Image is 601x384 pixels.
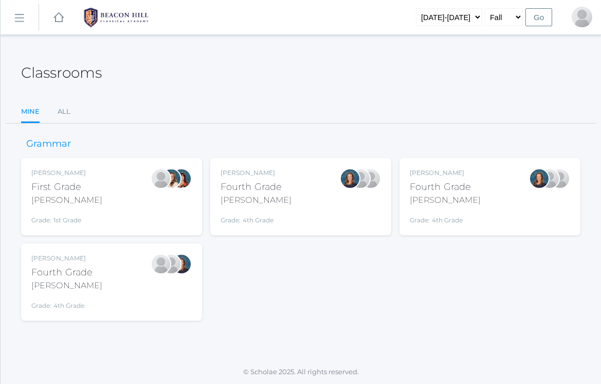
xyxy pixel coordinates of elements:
div: Heather Wallock [171,168,192,189]
div: Grade: 4th Grade [221,211,292,225]
div: [PERSON_NAME] [410,168,481,178]
div: Ellie Bradley [340,168,360,189]
div: [PERSON_NAME] [221,168,292,178]
div: [PERSON_NAME] [31,168,102,178]
div: Grade: 4th Grade [410,211,481,225]
div: Jaimie Watson [151,168,171,189]
div: [PERSON_NAME] [31,280,102,292]
div: First Grade [31,180,102,194]
div: Lydia Chaffin [539,168,560,189]
div: Fourth Grade [31,266,102,280]
div: Heather Porter [360,168,381,189]
h2: Classrooms [21,65,102,81]
div: Liv Barber [161,168,181,189]
img: 1_BHCALogos-05.png [78,5,155,30]
div: Heather Porter [161,254,181,274]
div: Grade: 1st Grade [31,211,102,225]
div: [PERSON_NAME] [31,254,102,263]
div: Heather Porter [550,168,570,189]
a: All [58,101,70,122]
div: [PERSON_NAME] [410,194,481,206]
p: © Scholae 2025. All rights reserved. [1,367,601,377]
div: [PERSON_NAME] [31,194,102,206]
div: Heather Porter [572,7,592,27]
a: Mine [21,101,40,124]
div: Ellie Bradley [171,254,192,274]
div: Lydia Chaffin [151,254,171,274]
div: [PERSON_NAME] [221,194,292,206]
div: Fourth Grade [221,180,292,194]
div: Lydia Chaffin [350,168,371,189]
input: Go [525,8,552,26]
div: Fourth Grade [410,180,481,194]
div: Ellie Bradley [529,168,550,189]
div: Grade: 4th Grade [31,296,102,310]
h3: Grammar [21,139,76,149]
